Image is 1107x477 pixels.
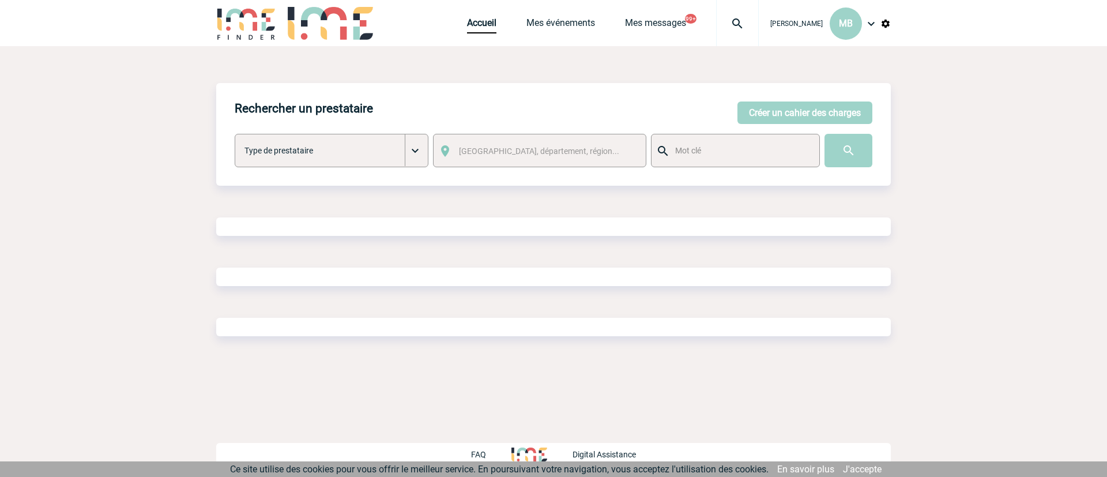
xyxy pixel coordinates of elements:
[471,450,486,459] p: FAQ
[230,464,769,475] span: Ce site utilise des cookies pour vous offrir le meilleur service. En poursuivant votre navigation...
[511,448,547,461] img: http://www.idealmeetingsevents.fr/
[216,7,276,40] img: IME-Finder
[843,464,882,475] a: J'accepte
[824,134,872,167] input: Submit
[777,464,834,475] a: En savoir plus
[459,147,619,156] span: [GEOGRAPHIC_DATA], département, région...
[471,448,511,459] a: FAQ
[467,17,496,33] a: Accueil
[625,17,686,33] a: Mes messages
[839,18,853,29] span: MB
[235,102,373,115] h4: Rechercher un prestataire
[573,450,636,459] p: Digital Assistance
[685,14,696,24] button: 99+
[770,20,823,28] span: [PERSON_NAME]
[672,143,809,158] input: Mot clé
[526,17,595,33] a: Mes événements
